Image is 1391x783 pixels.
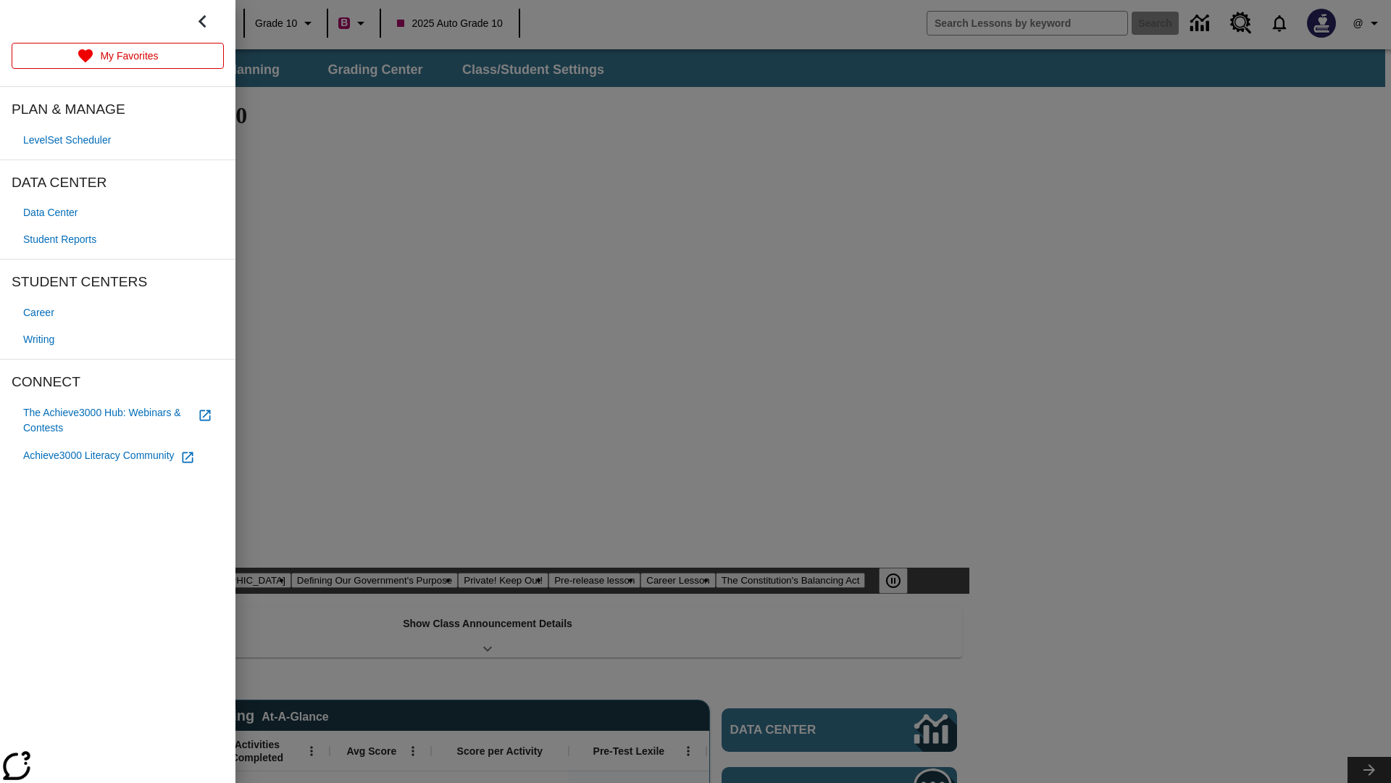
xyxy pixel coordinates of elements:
[12,299,224,326] a: Career
[23,305,54,320] span: Career
[23,133,111,148] span: LevelSet Scheduler
[12,271,224,294] span: STUDENT CENTERS
[12,226,224,253] a: Student Reports
[12,199,224,226] a: Data Center
[23,405,192,436] span: The Achieve3000 Hub: Webinars & Contests
[12,127,224,154] a: LevelSet Scheduler
[23,448,175,463] span: Achieve3000 Literacy Community
[12,172,224,194] span: DATA CENTER
[12,326,224,353] a: Writing
[12,371,224,394] span: CONNECT
[12,399,224,442] a: The Achieve3000 Hub: Webinars & Contests
[23,205,78,220] span: Data Center
[12,442,224,471] a: Achieve3000 Literacy Community
[12,43,224,69] a: My Favorites
[12,99,224,121] span: PLAN & MANAGE
[23,332,54,347] span: Writing
[23,232,96,247] span: Student Reports
[100,49,158,64] p: My Favorites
